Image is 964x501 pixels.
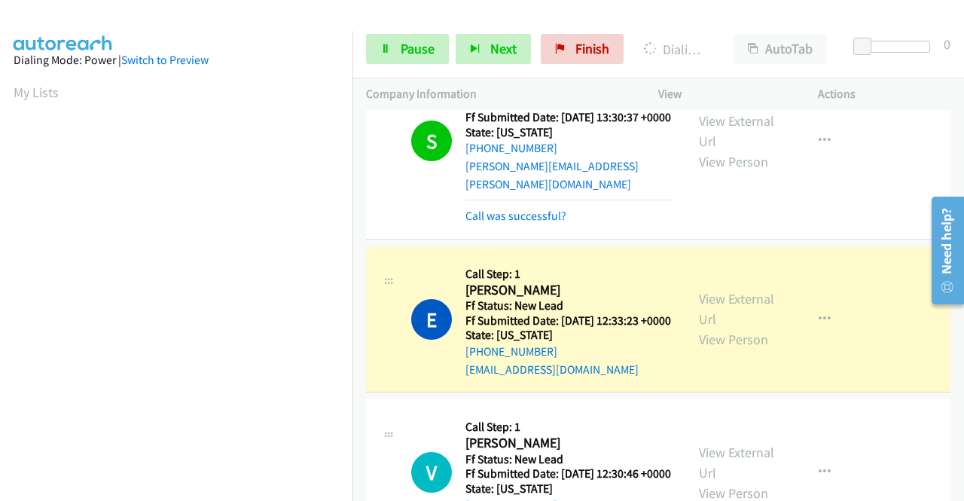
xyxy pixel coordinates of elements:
[366,34,449,64] a: Pause
[456,34,531,64] button: Next
[366,85,631,103] p: Company Information
[465,141,557,155] a: [PHONE_NUMBER]
[575,40,609,57] span: Finish
[644,39,706,60] p: Dialing [PERSON_NAME]
[411,452,452,493] div: The call is yet to be attempted
[465,159,639,191] a: [PERSON_NAME][EMAIL_ADDRESS][PERSON_NAME][DOMAIN_NAME]
[465,452,671,467] h5: Ff Status: New Lead
[541,34,624,64] a: Finish
[465,313,671,328] h5: Ff Submitted Date: [DATE] 12:33:23 +0000
[490,40,517,57] span: Next
[818,85,950,103] p: Actions
[465,435,671,452] h2: [PERSON_NAME]
[465,466,671,481] h5: Ff Submitted Date: [DATE] 12:30:46 +0000
[699,153,768,170] a: View Person
[861,41,930,53] div: Delay between calls (in seconds)
[465,209,566,223] a: Call was successful?
[658,85,791,103] p: View
[465,420,671,435] h5: Call Step: 1
[121,53,209,67] a: Switch to Preview
[411,452,452,493] h1: V
[699,112,774,150] a: View External Url
[465,125,672,140] h5: State: [US_STATE]
[699,444,774,481] a: View External Url
[411,121,452,161] h1: S
[465,110,672,125] h5: Ff Submitted Date: [DATE] 13:30:37 +0000
[699,290,774,328] a: View External Url
[734,34,827,64] button: AutoTab
[411,299,452,340] h1: E
[14,84,59,101] a: My Lists
[465,298,671,313] h5: Ff Status: New Lead
[465,362,639,377] a: [EMAIL_ADDRESS][DOMAIN_NAME]
[921,191,964,310] iframe: Resource Center
[401,40,435,57] span: Pause
[465,282,671,299] h2: [PERSON_NAME]
[465,267,671,282] h5: Call Step: 1
[465,344,557,359] a: [PHONE_NUMBER]
[465,328,671,343] h5: State: [US_STATE]
[465,481,671,496] h5: State: [US_STATE]
[699,331,768,348] a: View Person
[14,51,339,69] div: Dialing Mode: Power |
[944,34,950,54] div: 0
